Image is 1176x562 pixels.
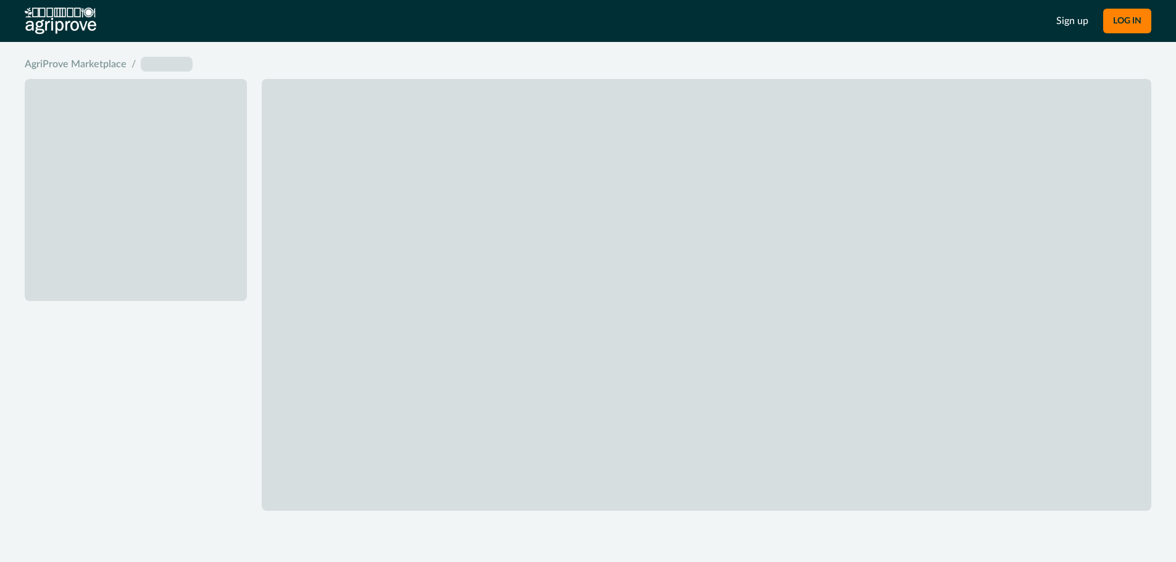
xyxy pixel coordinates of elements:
a: AgriProve Marketplace [25,57,127,72]
img: AgriProve logo [25,7,96,35]
nav: breadcrumb [25,57,1151,72]
span: / [131,57,136,72]
a: Sign up [1056,14,1088,28]
button: LOG IN [1103,9,1151,33]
